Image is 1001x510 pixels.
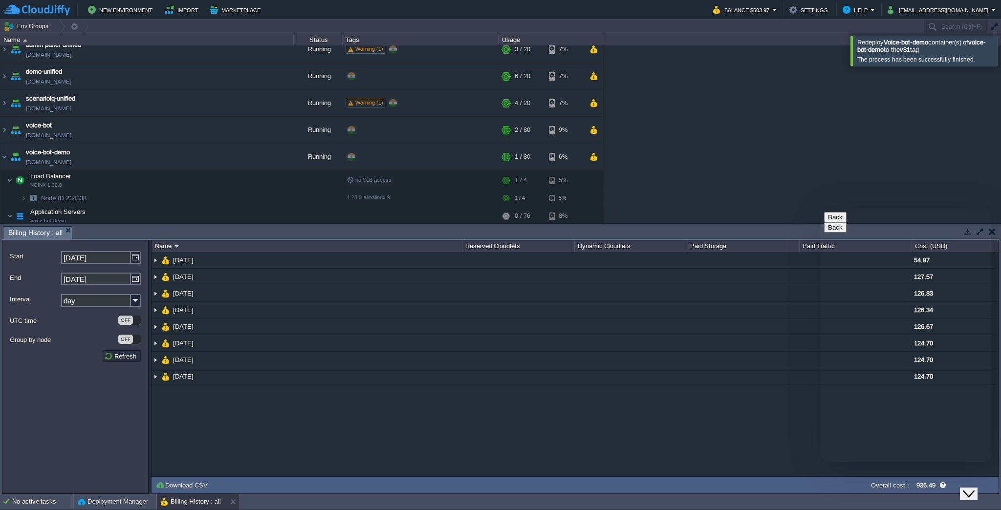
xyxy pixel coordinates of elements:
[21,191,26,206] img: AMDAwAAAACH5BAEAAAAALAAAAAABAAEAAAICRAEAOw==
[549,63,581,89] div: 7%
[463,240,574,252] div: Reserved Cloudlets
[294,63,343,89] div: Running
[549,191,581,206] div: 5%
[172,289,195,297] span: [DATE]
[916,482,936,489] label: 936.49
[9,63,22,89] img: AMDAwAAAACH5BAEAAAAALAAAAAABAAEAAAICRAEAOw==
[26,121,52,130] span: voice-bot
[23,39,27,42] img: AMDAwAAAACH5BAEAAAAALAAAAAABAAEAAAICRAEAOw==
[152,252,159,268] img: AMDAwAAAACH5BAEAAAAALAAAAAABAAEAAAICRAEAOw==
[152,319,159,335] img: AMDAwAAAACH5BAEAAAAALAAAAAABAAEAAAICRAEAOw==
[347,177,392,183] span: no SLB access
[26,67,62,77] a: demo-unified
[13,206,27,226] img: AMDAwAAAACH5BAEAAAAALAAAAAABAAEAAAICRAEAOw==
[210,4,263,16] button: Marketplace
[0,90,8,116] img: AMDAwAAAACH5BAEAAAAALAAAAAABAAEAAAICRAEAOw==
[0,144,8,170] img: AMDAwAAAACH5BAEAAAAALAAAAAABAAEAAAICRAEAOw==
[347,194,390,200] span: 1.28.0-almalinux-9
[152,240,462,252] div: Name
[549,36,581,63] div: 7%
[857,39,986,53] b: voice-bot-demo
[26,148,70,157] a: voice-bot-demo
[26,94,75,104] a: scenarioiq-unified
[172,339,195,347] a: [DATE]
[162,302,170,318] img: AMDAwAAAACH5BAEAAAAALAAAAAABAAEAAAICRAEAOw==
[294,90,343,116] div: Running
[30,182,62,188] span: NGINX 1.28.0
[162,269,170,285] img: AMDAwAAAACH5BAEAAAAALAAAAAABAAEAAAICRAEAOw==
[172,273,195,281] a: [DATE]
[9,117,22,143] img: AMDAwAAAACH5BAEAAAAALAAAAAABAAEAAAICRAEAOw==
[12,494,73,510] div: No active tasks
[165,4,201,16] button: Import
[26,130,71,140] a: [DOMAIN_NAME]
[29,208,87,215] a: Application ServersVoice-bot-demo
[294,34,342,45] div: Status
[172,306,195,314] a: [DATE]
[162,335,170,351] img: AMDAwAAAACH5BAEAAAAALAAAAAABAAEAAAICRAEAOw==
[172,256,195,264] a: [DATE]
[41,194,66,202] span: Node ID:
[40,194,88,202] span: 234338
[0,117,8,143] img: AMDAwAAAACH5BAEAAAAALAAAAAABAAEAAAICRAEAOw==
[294,36,343,63] div: Running
[515,144,530,170] div: 1 / 80
[688,240,799,252] div: Paid Storage
[78,497,148,507] button: Deployment Manager
[515,206,530,226] div: 0 / 76
[820,208,991,462] iframe: chat widget
[857,39,986,53] span: Redeploy container(s) of to the tag
[172,322,195,331] span: [DATE]
[549,206,581,226] div: 8%
[549,144,581,170] div: 6%
[515,63,530,89] div: 6 / 20
[294,144,343,170] div: Running
[900,46,910,53] b: v31
[29,172,72,180] a: Load BalancerNGINX 1.28.0
[871,482,909,489] label: Overall cost :
[549,90,581,116] div: 7%
[789,4,830,16] button: Settings
[515,90,530,116] div: 4 / 20
[800,240,912,252] div: Paid Traffic
[549,117,581,143] div: 9%
[500,34,603,45] div: Usage
[162,368,170,384] img: AMDAwAAAACH5BAEAAAAALAAAAAABAAEAAAICRAEAOw==
[1,34,293,45] div: Name
[162,285,170,301] img: AMDAwAAAACH5BAEAAAAALAAAAAABAAEAAAICRAEAOw==
[10,316,117,326] label: UTC time
[26,77,71,86] a: [DOMAIN_NAME]
[515,36,530,63] div: 3 / 20
[857,56,995,64] div: The process has been successfully finished.
[161,497,221,507] button: Billing History : all
[0,63,8,89] img: AMDAwAAAACH5BAEAAAAALAAAAAABAAEAAAICRAEAOw==
[118,316,133,325] div: OFF
[713,4,772,16] button: Balance $503.97
[343,34,499,45] div: Tags
[10,335,117,345] label: Group by node
[30,218,66,224] span: Voice-bot-demo
[172,372,195,381] a: [DATE]
[3,20,52,33] button: Env Groups
[9,144,22,170] img: AMDAwAAAACH5BAEAAAAALAAAAAABAAEAAAICRAEAOw==
[152,352,159,368] img: AMDAwAAAACH5BAEAAAAALAAAAAABAAEAAAICRAEAOw==
[172,356,195,364] a: [DATE]
[29,208,87,216] span: Application Servers
[29,172,72,180] span: Load Balancer
[888,4,991,16] button: [EMAIL_ADDRESS][DOMAIN_NAME]
[152,269,159,285] img: AMDAwAAAACH5BAEAAAAALAAAAAABAAEAAAICRAEAOw==
[9,36,22,63] img: AMDAwAAAACH5BAEAAAAALAAAAAABAAEAAAICRAEAOw==
[152,285,159,301] img: AMDAwAAAACH5BAEAAAAALAAAAAABAAEAAAICRAEAOw==
[515,170,527,190] div: 1 / 4
[162,319,170,335] img: AMDAwAAAACH5BAEAAAAALAAAAAABAAEAAAICRAEAOw==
